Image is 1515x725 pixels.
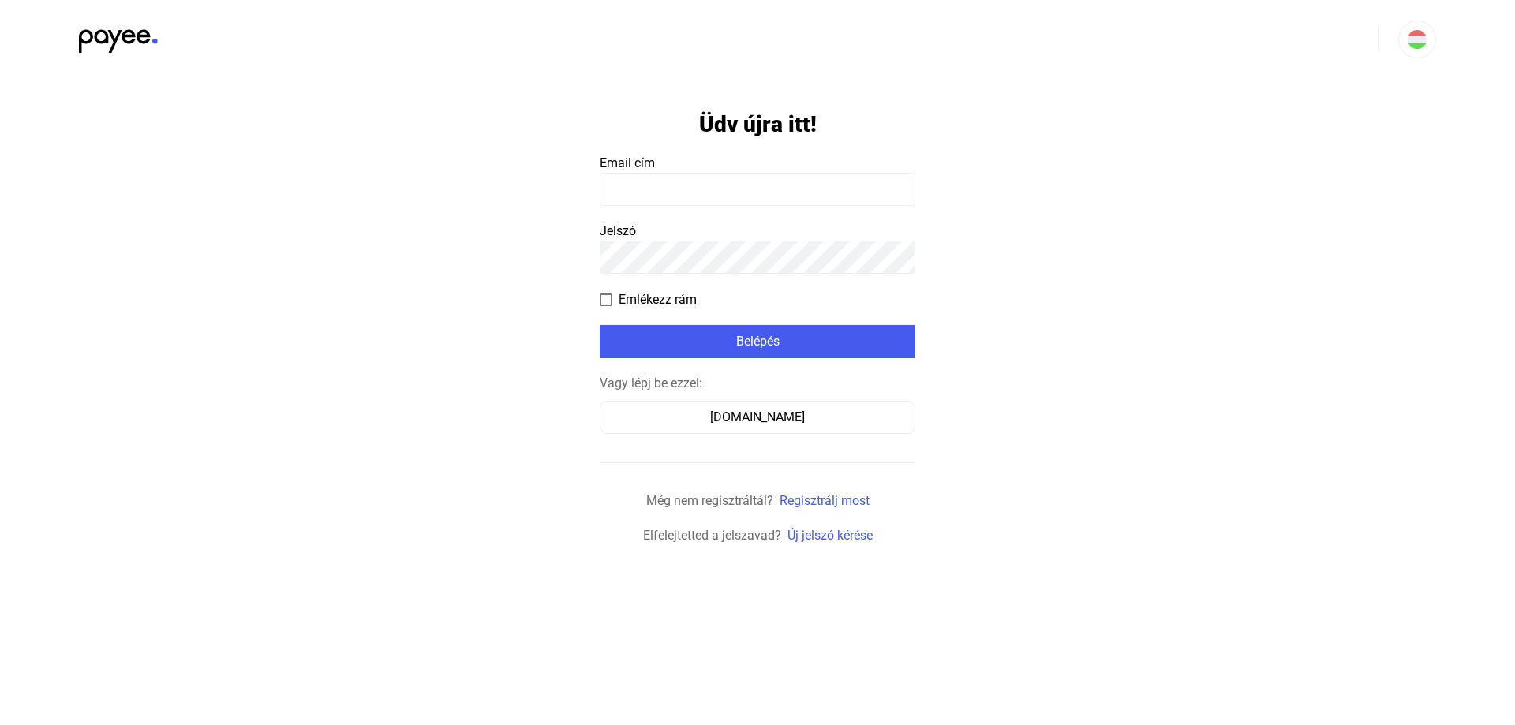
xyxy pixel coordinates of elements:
[600,409,915,424] a: [DOMAIN_NAME]
[787,528,873,543] a: Új jelszó kérése
[79,21,158,53] img: black-payee-blue-dot.svg
[780,493,870,508] a: Regisztrálj most
[600,155,655,170] span: Email cím
[600,223,636,238] span: Jelszó
[643,528,781,543] span: Elfelejtetted a jelszavad?
[600,401,915,434] button: [DOMAIN_NAME]
[646,493,773,508] span: Még nem regisztráltál?
[600,325,915,358] button: Belépés
[619,290,697,309] span: Emlékezz rám
[600,374,915,393] div: Vagy lépj be ezzel:
[1408,30,1427,49] img: HU
[699,110,817,138] h1: Üdv újra itt!
[605,408,910,427] div: [DOMAIN_NAME]
[604,332,911,351] div: Belépés
[1398,21,1436,58] button: HU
